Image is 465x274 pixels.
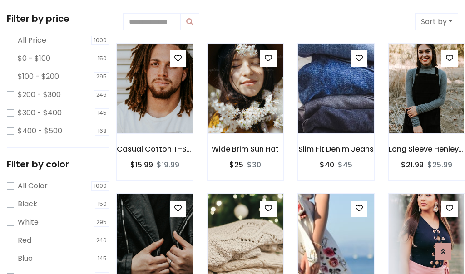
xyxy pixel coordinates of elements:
[91,181,109,191] span: 1000
[338,160,352,170] del: $45
[298,145,374,153] h6: Slim Fit Denim Jeans
[18,253,33,264] label: Blue
[18,53,50,64] label: $0 - $100
[95,127,109,136] span: 168
[94,236,109,245] span: 246
[95,254,109,263] span: 145
[18,217,39,228] label: White
[117,145,193,153] h6: Casual Cotton T-Shirt
[95,54,109,63] span: 150
[91,36,109,45] span: 1000
[7,13,109,24] h5: Filter by price
[18,235,31,246] label: Red
[320,161,334,169] h6: $40
[94,218,109,227] span: 295
[427,160,452,170] del: $25.99
[247,160,261,170] del: $30
[18,199,37,210] label: Black
[94,72,109,81] span: 295
[130,161,153,169] h6: $15.99
[18,35,46,46] label: All Price
[18,108,62,118] label: $300 - $400
[18,89,61,100] label: $200 - $300
[7,159,109,170] h5: Filter by color
[18,71,59,82] label: $100 - $200
[401,161,424,169] h6: $21.99
[208,145,284,153] h6: Wide Brim Sun Hat
[95,200,109,209] span: 150
[18,126,62,137] label: $400 - $500
[415,13,458,30] button: Sort by
[389,145,465,153] h6: Long Sleeve Henley T-Shirt
[18,181,48,191] label: All Color
[229,161,243,169] h6: $25
[94,90,109,99] span: 246
[95,108,109,117] span: 145
[157,160,179,170] del: $19.99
